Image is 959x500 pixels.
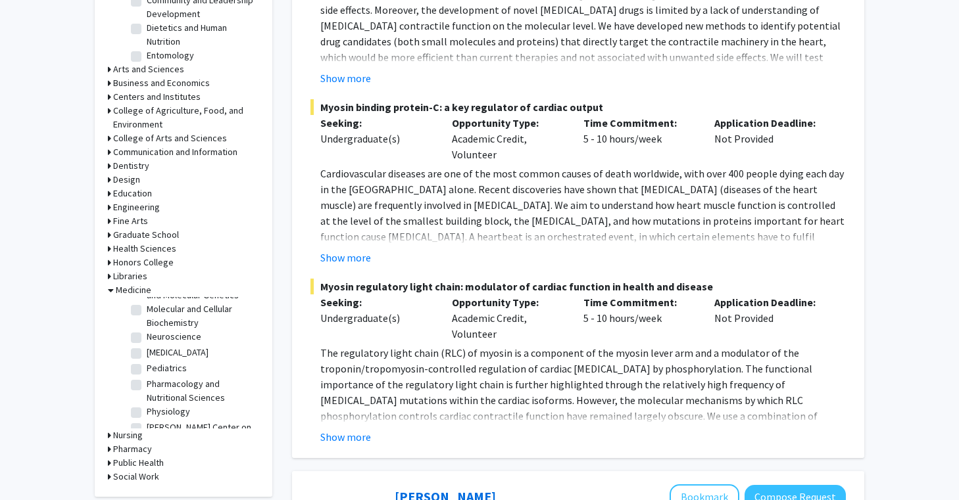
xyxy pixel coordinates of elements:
p: Application Deadline: [714,294,826,310]
label: Pharmacology and Nutritional Sciences [147,377,256,405]
p: Time Commitment: [583,294,695,310]
h3: Education [113,187,152,200]
h3: College of Arts and Sciences [113,131,227,145]
h3: Pharmacy [113,442,152,456]
h3: Libraries [113,269,147,283]
h3: Dentistry [113,159,149,173]
p: Opportunity Type: [452,115,564,131]
span: The regulatory light chain (RLC) of myosin is a component of the myosin lever arm and a modulator... [320,346,834,454]
h3: Fine Arts [113,214,148,228]
h3: Public Health [113,456,164,470]
p: Opportunity Type: [452,294,564,310]
p: Time Commitment: [583,115,695,131]
label: Pediatrics [147,361,187,375]
div: Undergraduate(s) [320,131,432,147]
h3: Honors College [113,256,174,269]
h3: Graduate School [113,228,179,242]
h3: Nursing [113,428,143,442]
span: Myosin binding protein-C: a key regulator of cardiac output [310,99,846,115]
label: Physiology [147,405,190,419]
label: [MEDICAL_DATA] [147,346,209,359]
h3: College of Agriculture, Food, and Environment [113,104,259,131]
div: Academic Credit, Volunteer [442,115,574,162]
div: 5 - 10 hours/week [574,294,705,342]
div: 5 - 10 hours/week [574,115,705,162]
span: Myosin regulatory light chain: modulator of cardiac function in health and disease [310,279,846,294]
label: Entomology [147,49,194,62]
h3: Communication and Information [113,145,237,159]
div: Not Provided [704,294,836,342]
h3: Health Sciences [113,242,176,256]
button: Show more [320,429,371,445]
span: Cardiovascular diseases are one of the most common causes of death worldwide, with over 400 peopl... [320,167,845,275]
h3: Medicine [116,283,151,297]
h3: Arts and Sciences [113,62,184,76]
div: Not Provided [704,115,836,162]
p: Seeking: [320,294,432,310]
label: [PERSON_NAME] Center on Aging (SBCoA) [147,420,256,448]
label: Neuroscience [147,330,201,344]
h3: Business and Economics [113,76,210,90]
p: Seeking: [320,115,432,131]
h3: Design [113,173,140,187]
button: Show more [320,250,371,265]
h3: Centers and Institutes [113,90,201,104]
label: Dietetics and Human Nutrition [147,21,256,49]
div: Undergraduate(s) [320,310,432,326]
iframe: Chat [10,441,56,490]
h3: Social Work [113,470,159,484]
div: Academic Credit, Volunteer [442,294,574,342]
label: Molecular and Cellular Biochemistry [147,302,256,330]
button: Show more [320,70,371,86]
h3: Engineering [113,200,160,214]
p: Application Deadline: [714,115,826,131]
